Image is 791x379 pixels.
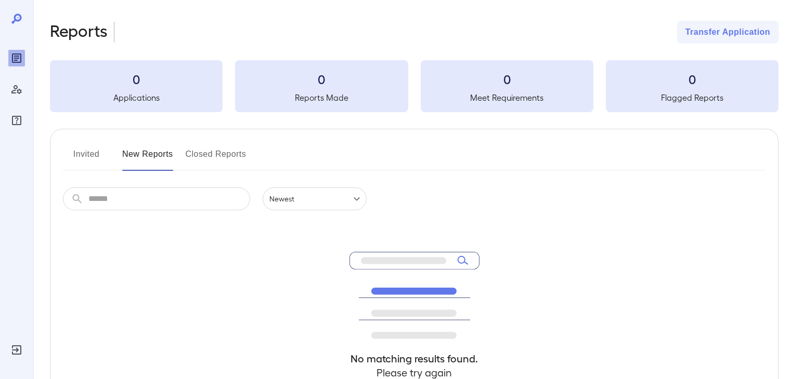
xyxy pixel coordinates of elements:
h3: 0 [606,71,779,87]
h3: 0 [235,71,408,87]
div: FAQ [8,112,25,129]
div: Reports [8,50,25,66]
summary: 0Applications0Reports Made0Meet Requirements0Flagged Reports [50,60,779,112]
button: Invited [63,146,110,171]
h5: Reports Made [235,91,408,104]
button: Transfer Application [677,21,779,44]
h5: Applications [50,91,223,104]
div: Newest [263,187,367,210]
h3: 0 [50,71,223,87]
button: New Reports [122,146,173,171]
h2: Reports [50,21,108,44]
h5: Flagged Reports [606,91,779,104]
button: Closed Reports [186,146,247,171]
h3: 0 [421,71,593,87]
div: Log Out [8,342,25,358]
h4: No matching results found. [349,351,479,366]
div: Manage Users [8,81,25,98]
h5: Meet Requirements [421,91,593,104]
